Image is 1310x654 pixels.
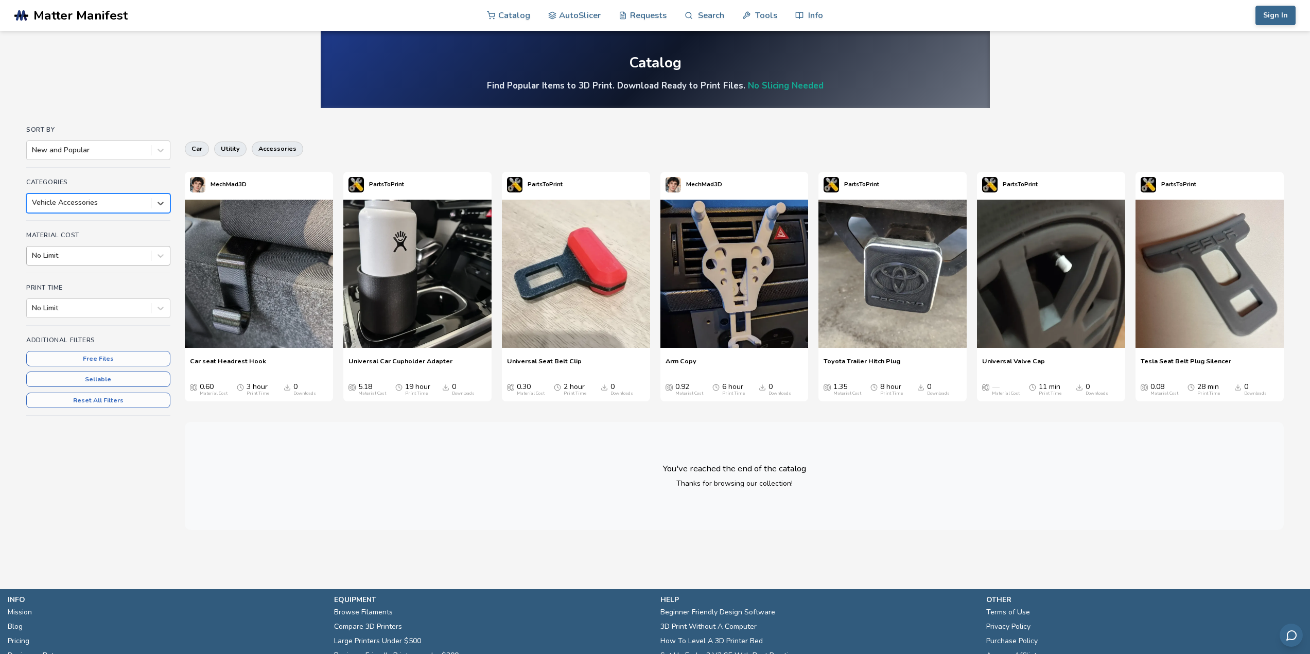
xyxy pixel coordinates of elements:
p: help [660,594,976,605]
p: info [8,594,324,605]
div: 0.60 [200,383,228,396]
button: Reset All Filters [26,393,170,408]
span: Downloads [759,383,766,391]
span: Average Print Time [395,383,403,391]
a: Tesla Seat Belt Plug Silencer [1141,357,1231,373]
div: 0 [293,383,316,396]
span: Average Cost [190,383,197,391]
img: PartsToPrint's profile [982,177,998,192]
div: Print Time [880,391,903,396]
div: 5.18 [358,383,386,396]
button: Sign In [1255,6,1296,25]
p: PartsToPrint [369,179,404,190]
div: 6 hour [722,383,745,396]
div: Downloads [452,391,475,396]
a: Pricing [8,634,29,648]
div: 0 [927,383,950,396]
div: Print Time [564,391,586,396]
div: 0.92 [675,383,703,396]
span: Average Cost [824,383,831,391]
div: 3 hour [247,383,269,396]
div: 8 hour [880,383,903,396]
button: Sellable [26,372,170,387]
h4: Print Time [26,284,170,291]
div: 19 hour [405,383,430,396]
a: Universal Car Cupholder Adapter [348,357,452,373]
div: 0 [452,383,475,396]
p: other [986,594,1302,605]
a: Universal Valve Cap [982,357,1045,373]
a: Purchase Policy [986,634,1038,648]
p: PartsToPrint [1161,179,1196,190]
div: Print Time [1039,391,1061,396]
div: Downloads [1244,391,1267,396]
p: Thanks for browsing our collection! [632,478,837,489]
a: Arm Copy [666,357,696,373]
div: Print Time [247,391,269,396]
a: Mission [8,605,32,620]
div: Material Cost [517,391,545,396]
p: MechMad3D [211,179,247,190]
div: Print Time [722,391,745,396]
p: MechMad3D [686,179,722,190]
p: PartsToPrint [844,179,879,190]
a: Compare 3D Printers [334,620,402,634]
span: Average Cost [982,383,989,391]
a: Universal Seat Belt Clip [507,357,582,373]
a: MechMad3D's profileMechMad3D [660,172,727,198]
span: Average Print Time [237,383,244,391]
div: Downloads [293,391,316,396]
a: Blog [8,620,23,634]
div: 0 [610,383,633,396]
span: Average Print Time [1029,383,1036,391]
span: Downloads [284,383,291,391]
span: Average Print Time [1187,383,1195,391]
div: 2 hour [564,383,586,396]
span: Downloads [442,383,449,391]
button: car [185,142,209,156]
div: Downloads [927,391,950,396]
span: Average Print Time [712,383,720,391]
h4: Material Cost [26,232,170,239]
span: Matter Manifest [33,8,128,23]
button: Send feedback via email [1280,624,1303,647]
div: Downloads [1086,391,1108,396]
div: Material Cost [358,391,386,396]
div: Material Cost [992,391,1020,396]
img: MechMad3D's profile [190,177,205,192]
a: No Slicing Needed [748,80,824,92]
div: Print Time [405,391,428,396]
h4: Categories [26,179,170,186]
p: equipment [334,594,650,605]
div: 0 [768,383,791,396]
a: PartsToPrint's profilePartsToPrint [1136,172,1201,198]
img: MechMad3D's profile [666,177,681,192]
img: PartsToPrint's profile [1141,177,1156,192]
div: Material Cost [833,391,861,396]
div: 0.08 [1150,383,1178,396]
span: — [992,383,999,391]
a: Car seat Headrest Hook [190,357,266,373]
span: Downloads [1076,383,1083,391]
span: Average Cost [666,383,673,391]
a: Terms of Use [986,605,1030,620]
a: PartsToPrint's profilePartsToPrint [977,172,1043,198]
a: Beginner Friendly Design Software [660,605,775,620]
span: Downloads [601,383,608,391]
p: You've reached the end of the catalog [632,463,837,474]
a: Browse Filaments [334,605,393,620]
div: Downloads [610,391,633,396]
h4: Additional Filters [26,337,170,344]
div: Material Cost [200,391,228,396]
div: 0 [1086,383,1108,396]
span: Average Print Time [554,383,561,391]
input: No Limit [32,252,34,260]
div: Print Time [1197,391,1220,396]
span: Toyota Trailer Hitch Plug [824,357,900,373]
